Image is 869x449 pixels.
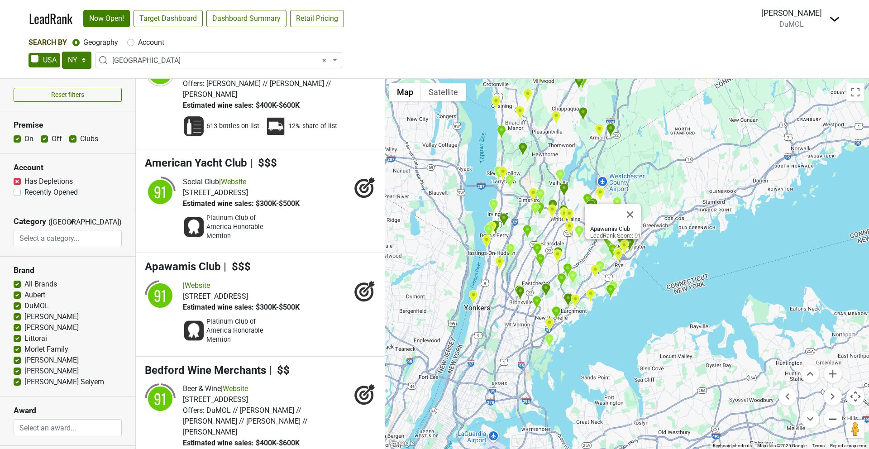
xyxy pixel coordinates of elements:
div: Coveleigh Club [608,281,618,296]
div: LeadRank Score: 91 [590,225,641,239]
button: Zoom in [824,365,842,383]
span: Map data ©2025 Google [757,443,807,448]
img: Percent Distributor Share [265,115,286,137]
a: Website [185,281,210,290]
div: 3 Westerly Bar and Grill [491,96,501,110]
div: 91 [147,178,174,205]
span: 613 bottles on list [206,122,259,131]
div: RiverMarket Bar and Kitchen [494,166,503,181]
div: Bronxville Wine & Spirits [516,286,525,301]
img: Wine List [183,115,205,137]
span: | $$$ [224,260,251,273]
span: | $$$ [250,157,277,169]
img: quadrant_split.svg [145,280,176,311]
div: Whippoorwill Club [578,107,588,122]
div: Sleepy Hollow Country Club [497,125,506,140]
button: Show satellite imagery [421,83,466,101]
div: Rochambeau Wines & Liquor [491,220,500,235]
span: Platinum Club of America Honorable Mention [206,214,265,241]
div: Tarry Tavern [498,166,507,181]
span: Apawamis Club [145,260,221,273]
img: Google [387,437,417,449]
div: Red Hat on the River [489,199,498,214]
div: Harvest on Hudson [482,234,491,249]
div: Fogama [613,246,623,261]
label: [PERSON_NAME] [24,311,79,322]
div: Dubrovnik Restaurant [544,317,554,332]
label: [PERSON_NAME] [24,322,79,333]
div: Di Nardo's Restaurant & Pizzeria [701,67,710,81]
div: American Yacht Club [606,284,615,299]
div: Frankie & Johnnie's Steakhouse [613,247,623,262]
div: Harrison Wine Vault [595,260,605,275]
h3: Premise [14,120,122,130]
input: Select an award... [14,419,121,436]
div: [PERSON_NAME] [761,7,822,19]
div: X2O Xaviars on the Hudson [468,290,478,305]
button: Keyboard shortcuts [713,443,752,449]
div: Blue Hill At Stone Barns [518,142,528,157]
div: Half Moon [484,224,493,239]
button: Move down [801,410,819,428]
a: Website [221,177,246,186]
div: Stew Leonard's Wine & Spirits [495,256,504,271]
div: Wellington's Grill [590,264,600,279]
div: Century Country Club [586,200,596,215]
span: [STREET_ADDRESS] [183,395,248,404]
button: Reset filters [14,88,122,102]
div: 91 [147,385,174,412]
div: Ardsley Country Club [499,213,509,228]
span: Estimated wine sales: $300K-$500K [183,303,300,311]
label: [PERSON_NAME] Selyem [24,377,104,387]
button: Close [619,204,641,225]
div: Bistro 146 [551,110,561,125]
button: Move right [824,387,842,406]
div: Orienta Beach Club [586,288,595,303]
button: Move up [801,365,819,383]
div: Crabtree's Kittle House Restaurant and Inn [574,75,584,90]
label: On [24,134,33,144]
label: Geography [83,37,118,48]
div: Westchester Wine Warehouse [548,199,558,214]
div: Quaker Ridge Golf Club [563,263,572,278]
label: Recently Opened [24,187,78,198]
div: Castle Hotel & Spa [505,174,515,189]
div: | [183,383,349,394]
label: Littorai [24,333,47,344]
a: Report a map error [830,443,866,448]
label: Off [52,134,62,144]
span: [STREET_ADDRESS] [183,292,248,301]
span: | $$ [269,364,290,377]
a: Open this area in Google Maps (opens a new window) [387,437,417,449]
h3: Brand [14,266,122,275]
div: Grapes The Wine Company [559,183,569,198]
div: Lenny's North Seafood and Steakhouse [594,124,604,139]
a: Target Dashboard [134,10,203,27]
div: Blind Brook Country Club [612,196,622,211]
div: Winetasters of Larchmont [565,292,574,307]
div: 91 [147,282,174,309]
span: Platinum Club of America Honorable Mention [206,317,265,344]
span: Estimated wine sales: $400K-$600K [183,101,300,110]
label: Morlet Family [24,344,68,355]
div: Meritage Restaurant [553,249,562,264]
span: Offers: [183,79,205,88]
input: Select a category... [14,230,121,247]
button: Drag Pegman onto the map to open Street View [846,420,864,438]
div: Stone Gate Wine & Spirits [555,169,565,184]
div: Leewood Beverage Center [547,204,557,219]
div: Moderne Barn [606,123,616,138]
div: Larchmont Wine & Liquor [563,293,573,308]
div: Wine At Five [613,248,622,263]
span: DuMOL // [PERSON_NAME] // [PERSON_NAME] // [PERSON_NAME] // [PERSON_NAME] [183,406,308,436]
div: Dodd's Liquor City [535,69,545,84]
span: DuMOL [779,20,804,29]
label: All Brands [24,279,57,290]
div: Ruby's Oyster Bar & Bistro [613,248,623,263]
div: Bonnie Briar Country Club [557,273,566,288]
h3: Award [14,406,122,416]
a: Retail Pricing [290,10,344,27]
label: Has Depletions [24,176,73,187]
img: quadrant_split.svg [145,177,176,207]
span: 12% share of list [288,122,337,131]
